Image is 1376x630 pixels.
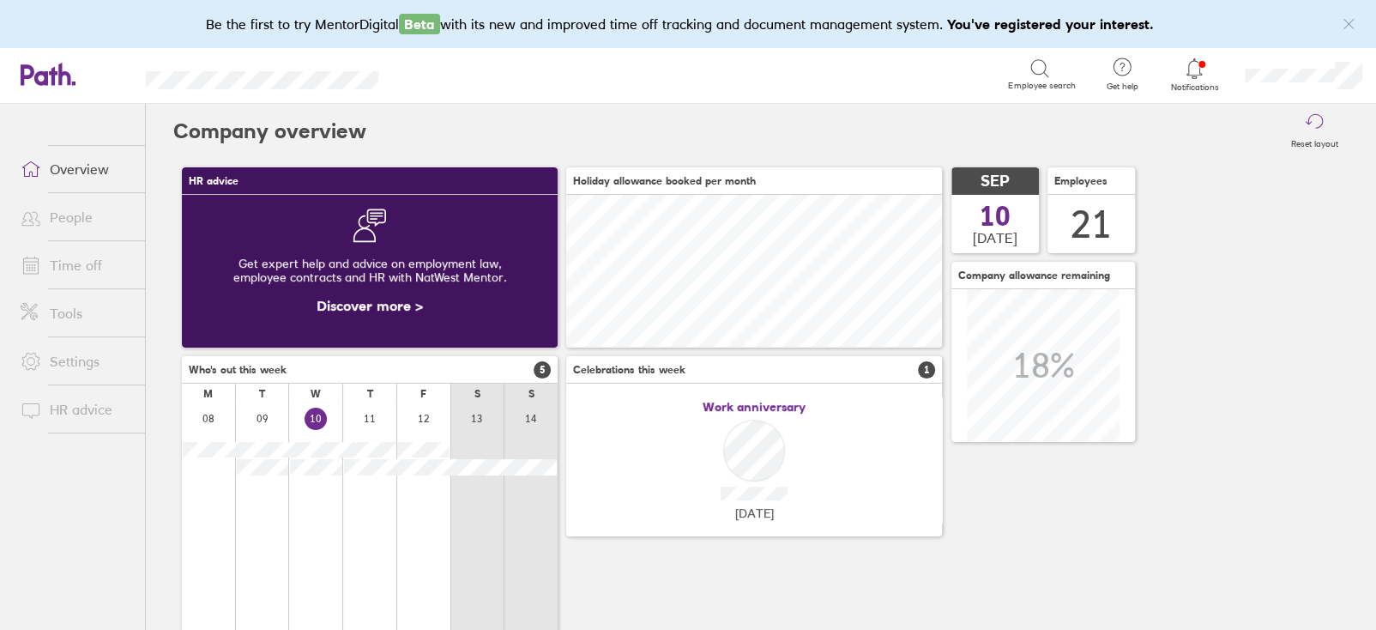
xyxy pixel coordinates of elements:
[189,364,287,376] span: Who's out this week
[420,388,426,400] div: F
[203,388,213,400] div: M
[189,175,238,187] span: HR advice
[317,297,423,314] a: Discover more >
[1281,104,1349,159] button: Reset layout
[981,173,1010,191] span: SEP
[735,506,774,520] span: [DATE]
[425,66,468,82] div: Search
[7,296,145,330] a: Tools
[1071,203,1112,246] div: 21
[196,243,544,298] div: Get expert help and advice on employment law, employee contracts and HR with NatWest Mentor.
[528,388,534,400] div: S
[367,388,373,400] div: T
[206,14,1171,34] div: Be the first to try MentorDigital with its new and improved time off tracking and document manage...
[311,388,321,400] div: W
[1281,134,1349,149] label: Reset layout
[918,361,935,379] span: 1
[7,248,145,282] a: Time off
[534,361,551,379] span: 5
[947,15,1154,33] b: You've registered your interest.
[259,388,265,400] div: T
[1167,57,1222,93] a: Notifications
[980,203,1011,230] span: 10
[1008,81,1075,91] span: Employee search
[7,152,145,186] a: Overview
[958,270,1110,282] span: Company allowance remaining
[474,388,480,400] div: S
[173,104,366,159] h2: Company overview
[7,344,145,379] a: Settings
[573,364,685,376] span: Celebrations this week
[7,392,145,427] a: HR advice
[573,175,756,187] span: Holiday allowance booked per month
[399,14,440,34] span: Beta
[1054,175,1107,187] span: Employees
[973,230,1017,245] span: [DATE]
[1167,82,1222,93] span: Notifications
[7,200,145,234] a: People
[1094,82,1150,92] span: Get help
[703,400,806,414] span: Work anniversary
